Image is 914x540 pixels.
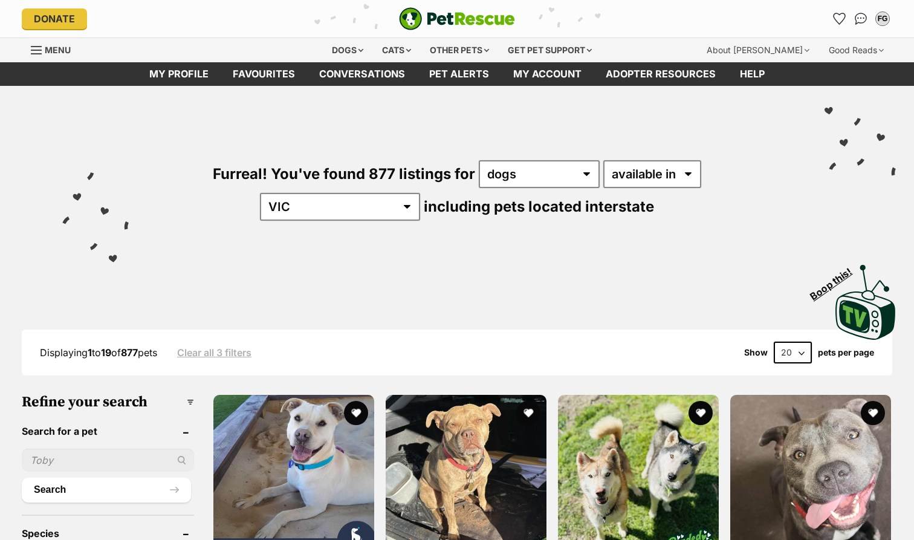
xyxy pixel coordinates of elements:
label: pets per page [818,348,874,357]
div: About [PERSON_NAME] [698,38,818,62]
a: Favourites [221,62,307,86]
a: Adopter resources [594,62,728,86]
strong: 877 [121,346,138,359]
span: Show [744,348,768,357]
a: Help [728,62,777,86]
button: favourite [344,401,368,425]
button: favourite [516,401,540,425]
span: Furreal! You've found 877 listings for [213,165,475,183]
span: Boop this! [808,258,864,302]
div: Dogs [323,38,372,62]
a: Favourites [829,9,849,28]
span: including pets located interstate [424,198,654,215]
a: My profile [137,62,221,86]
a: Pet alerts [417,62,501,86]
div: FG [877,13,889,25]
a: My account [501,62,594,86]
button: Search [22,478,191,502]
a: PetRescue [399,7,515,30]
img: chat-41dd97257d64d25036548639549fe6c8038ab92f7586957e7f3b1b290dea8141.svg [855,13,867,25]
a: conversations [307,62,417,86]
div: Good Reads [820,38,892,62]
div: Other pets [421,38,498,62]
a: Clear all 3 filters [177,347,251,358]
header: Search for a pet [22,426,194,437]
h3: Refine your search [22,394,194,411]
strong: 19 [101,346,111,359]
button: favourite [689,401,713,425]
img: PetRescue TV logo [835,265,896,340]
img: logo-e224e6f780fb5917bec1dbf3a21bbac754714ae5b6737aabdf751b685950b380.svg [399,7,515,30]
ul: Account quick links [829,9,892,28]
a: Menu [31,38,79,60]
a: Boop this! [835,254,896,342]
div: Cats [374,38,420,62]
a: Conversations [851,9,870,28]
a: Donate [22,8,87,29]
strong: 1 [88,346,92,359]
button: favourite [861,401,885,425]
div: Get pet support [499,38,600,62]
span: Menu [45,45,71,55]
header: Species [22,528,194,539]
button: My account [873,9,892,28]
input: Toby [22,449,194,472]
span: Displaying to of pets [40,346,157,359]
